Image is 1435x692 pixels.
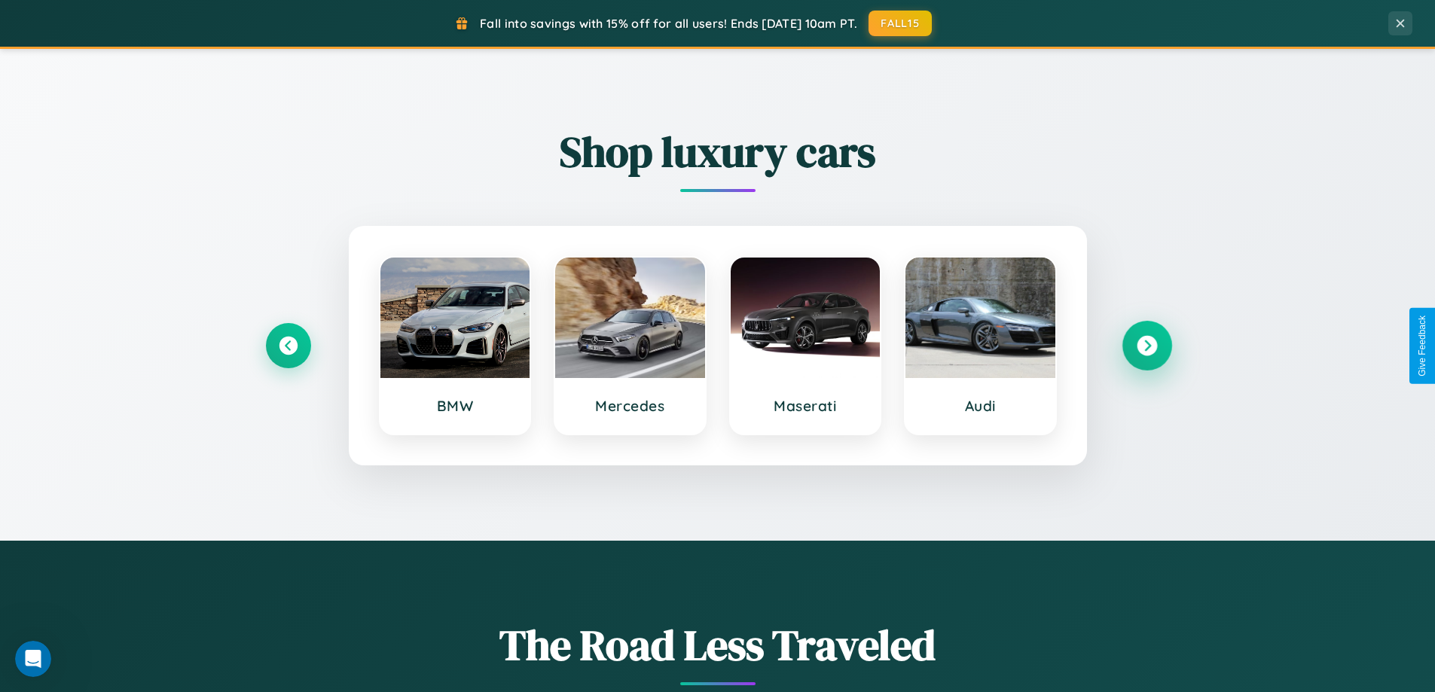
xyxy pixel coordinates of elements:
[395,397,515,415] h3: BMW
[570,397,690,415] h3: Mercedes
[1417,316,1427,376] div: Give Feedback
[266,123,1170,181] h2: Shop luxury cars
[15,641,51,677] iframe: Intercom live chat
[266,616,1170,674] h1: The Road Less Traveled
[869,11,932,36] button: FALL15
[480,16,857,31] span: Fall into savings with 15% off for all users! Ends [DATE] 10am PT.
[921,397,1040,415] h3: Audi
[746,397,866,415] h3: Maserati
